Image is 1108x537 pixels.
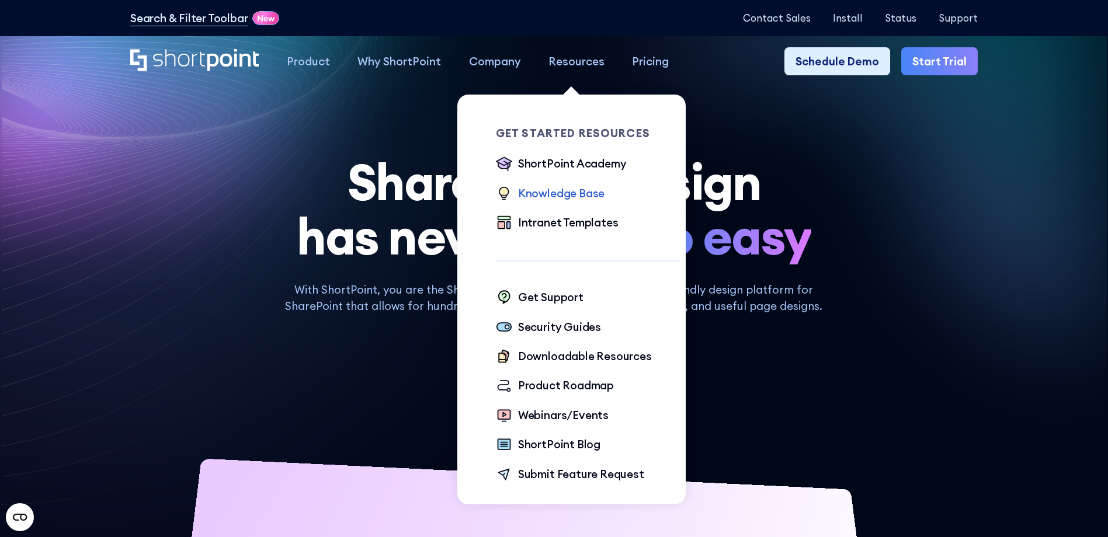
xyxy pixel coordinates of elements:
[518,289,583,305] div: Get Support
[518,319,601,335] div: Security Guides
[496,466,644,484] a: Submit Feature Request
[496,155,627,173] a: ShortPoint Academy
[130,49,259,73] a: Home
[619,47,683,75] a: Pricing
[518,155,627,172] div: ShortPoint Academy
[496,407,609,425] a: Webinars/Events
[273,47,343,75] a: Product
[496,289,583,307] a: Get Support
[496,185,605,203] a: Knowledge Base
[518,466,644,482] div: Submit Feature Request
[287,53,330,69] div: Product
[496,377,614,395] a: Product Roadmap
[534,47,618,75] a: Resources
[641,210,811,264] span: so easy
[743,12,811,23] a: Contact Sales
[496,319,601,337] a: Security Guides
[939,12,978,23] a: Support
[833,12,863,23] a: Install
[357,53,441,69] div: Why ShortPoint
[130,10,248,26] a: Search & Filter Toolbar
[496,348,652,366] a: Downloadable Resources
[455,47,534,75] a: Company
[6,503,34,531] button: Open CMP widget
[518,185,605,201] div: Knowledge Base
[518,436,600,452] div: ShortPoint Blog
[548,53,605,69] div: Resources
[784,47,890,75] a: Schedule Demo
[885,12,916,23] a: Status
[518,348,652,364] div: Downloadable Resources
[130,155,978,265] h1: SharePoint Design has never been
[518,407,609,423] div: Webinars/Events
[496,128,680,139] div: Get Started Resources
[496,214,619,232] a: Intranet Templates
[344,47,455,75] a: Why ShortPoint
[898,402,1108,537] iframe: Chat Widget
[632,53,669,69] div: Pricing
[901,47,978,75] a: Start Trial
[496,436,600,454] a: ShortPoint Blog
[518,214,619,231] div: Intranet Templates
[273,281,834,315] p: With ShortPoint, you are the SharePoint Designer. ShortPoint is a user-friendly design platform f...
[469,53,521,69] div: Company
[518,377,614,393] div: Product Roadmap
